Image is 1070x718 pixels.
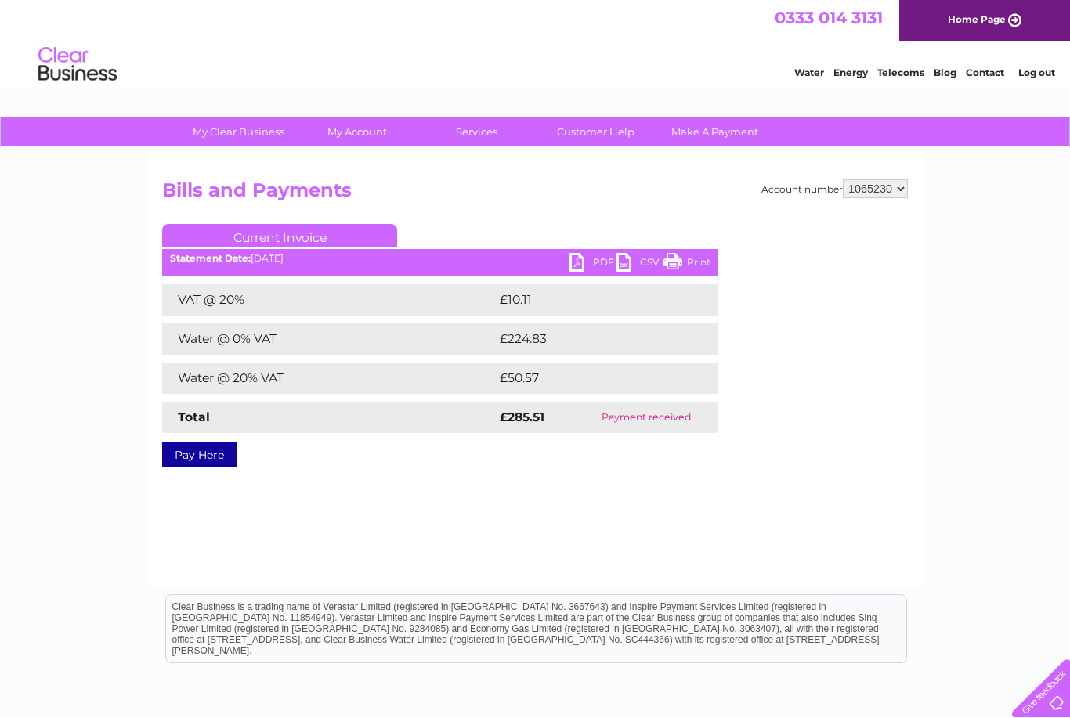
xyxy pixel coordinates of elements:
img: logo.png [38,41,117,88]
a: Blog [934,67,956,78]
div: [DATE] [162,253,718,264]
a: Telecoms [877,67,924,78]
a: Energy [833,67,868,78]
a: Contact [966,67,1004,78]
td: Payment received [574,402,718,433]
td: £10.11 [496,284,681,316]
b: Statement Date: [170,252,251,264]
td: Water @ 20% VAT [162,363,496,394]
a: My Clear Business [174,117,303,146]
a: Services [412,117,541,146]
div: Clear Business is a trading name of Verastar Limited (registered in [GEOGRAPHIC_DATA] No. 3667643... [166,9,906,76]
strong: Total [178,410,210,424]
a: PDF [569,253,616,276]
a: Print [663,253,710,276]
td: Water @ 0% VAT [162,323,496,355]
a: Log out [1018,67,1055,78]
td: VAT @ 20% [162,284,496,316]
td: £224.83 [496,323,691,355]
td: £50.57 [496,363,686,394]
a: Pay Here [162,442,237,467]
h2: Bills and Payments [162,179,908,209]
a: 0333 014 3131 [775,8,883,27]
a: My Account [293,117,422,146]
a: Customer Help [531,117,660,146]
div: Account number [761,179,908,198]
a: CSV [616,253,663,276]
a: Make A Payment [650,117,779,146]
a: Water [794,67,824,78]
strong: £285.51 [500,410,544,424]
a: Current Invoice [162,224,397,247]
